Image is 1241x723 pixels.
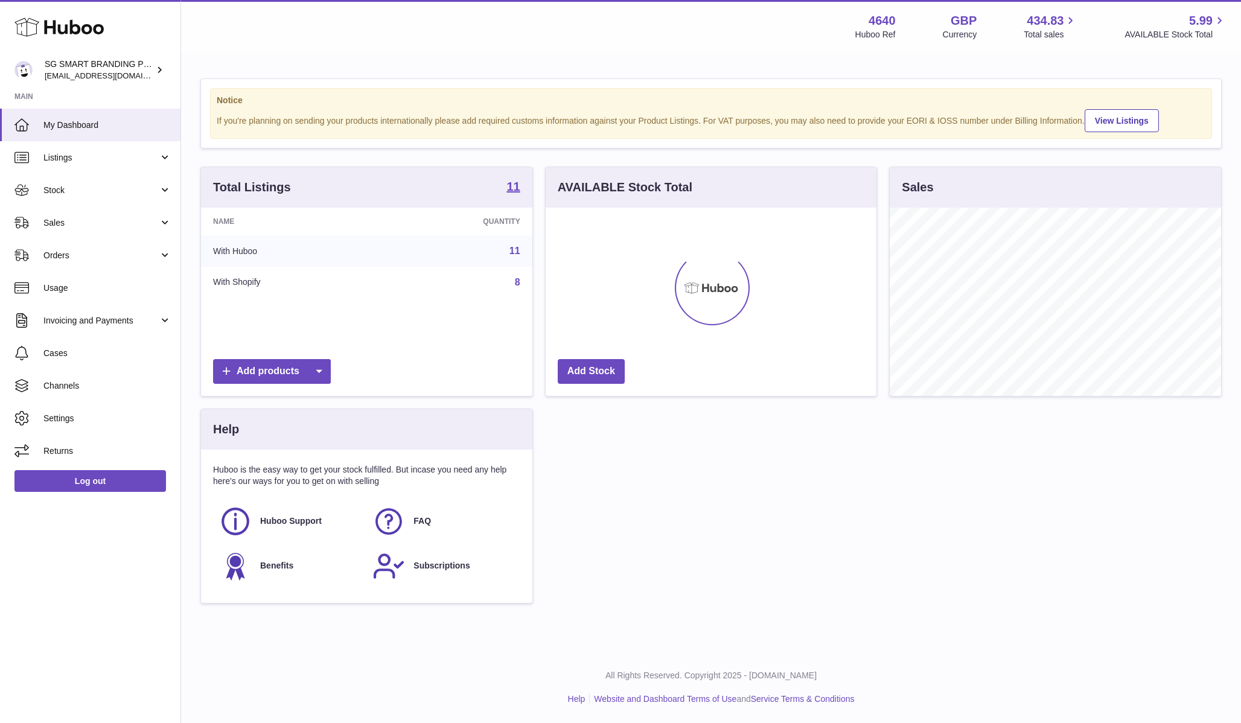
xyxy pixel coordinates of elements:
div: If you're planning on sending your products internationally please add required customs informati... [217,107,1205,132]
a: FAQ [372,505,514,538]
strong: GBP [951,13,977,29]
span: My Dashboard [43,119,171,131]
div: Huboo Ref [855,29,896,40]
span: Invoicing and Payments [43,315,159,326]
span: FAQ [413,515,431,527]
a: View Listings [1085,109,1159,132]
td: With Huboo [201,235,380,267]
a: Help [568,694,585,704]
a: Add products [213,359,331,384]
li: and [590,693,854,705]
h3: Help [213,421,239,438]
h3: Total Listings [213,179,291,196]
span: Channels [43,380,171,392]
a: Add Stock [558,359,625,384]
a: Subscriptions [372,550,514,582]
td: With Shopify [201,267,380,298]
div: SG SMART BRANDING PTE. LTD. [45,59,153,81]
a: 11 [509,246,520,256]
span: 5.99 [1189,13,1213,29]
a: 8 [515,277,520,287]
span: Huboo Support [260,515,322,527]
span: Subscriptions [413,560,470,572]
a: 11 [506,180,520,195]
span: Total sales [1024,29,1077,40]
img: uktopsmileshipping@gmail.com [14,61,33,79]
a: Log out [14,470,166,492]
p: All Rights Reserved. Copyright 2025 - [DOMAIN_NAME] [191,670,1231,681]
p: Huboo is the easy way to get your stock fulfilled. But incase you need any help here's our ways f... [213,464,520,487]
span: [EMAIL_ADDRESS][DOMAIN_NAME] [45,71,177,80]
a: Service Terms & Conditions [751,694,855,704]
h3: Sales [902,179,933,196]
a: 434.83 Total sales [1024,13,1077,40]
span: Listings [43,152,159,164]
span: Usage [43,282,171,294]
strong: Notice [217,95,1205,106]
h3: AVAILABLE Stock Total [558,179,692,196]
div: Currency [943,29,977,40]
a: Website and Dashboard Terms of Use [594,694,736,704]
span: Stock [43,185,159,196]
th: Name [201,208,380,235]
span: Settings [43,413,171,424]
strong: 4640 [869,13,896,29]
a: Benefits [219,550,360,582]
span: 434.83 [1027,13,1064,29]
strong: 11 [506,180,520,193]
span: Returns [43,445,171,457]
span: Orders [43,250,159,261]
a: Huboo Support [219,505,360,538]
span: Sales [43,217,159,229]
span: Cases [43,348,171,359]
a: 5.99 AVAILABLE Stock Total [1125,13,1227,40]
span: Benefits [260,560,293,572]
span: AVAILABLE Stock Total [1125,29,1227,40]
th: Quantity [380,208,532,235]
